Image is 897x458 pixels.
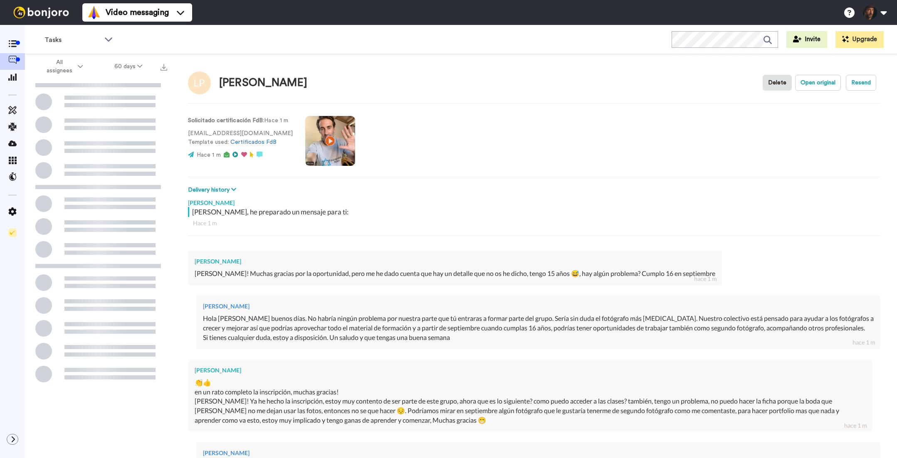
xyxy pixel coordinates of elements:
div: [PERSON_NAME] [195,366,865,374]
strong: Solicitado certificación FdB [188,118,263,123]
img: vm-color.svg [87,6,101,19]
span: Video messaging [106,7,169,18]
img: bj-logo-header-white.svg [10,7,72,18]
div: Hace 1 m [193,219,875,227]
div: 👏👍 [195,378,865,387]
button: Delete [763,75,792,91]
img: Checklist.svg [8,229,17,237]
p: [EMAIL_ADDRESS][DOMAIN_NAME] Template used: [188,129,293,147]
div: [PERSON_NAME]! Muchas gracias por la oportunidad, pero me he dado cuenta que hay un detalle que n... [195,269,715,278]
div: [PERSON_NAME] [219,77,307,89]
span: Hace 1 m [197,152,221,158]
span: Tasks [44,35,100,45]
button: 60 days [99,59,158,74]
div: [PERSON_NAME], he preparado un mensaje para ti: [192,207,878,217]
div: [PERSON_NAME]! Ya he hecho la inscripción, estoy muy contento de ser parte de este grupo, ahora q... [195,396,865,425]
span: All assignees [42,58,76,75]
button: Delivery history [188,185,239,195]
button: Resend [846,75,876,91]
div: hace 1 m [853,338,875,347]
div: hace 1 m [844,421,867,430]
div: [PERSON_NAME] [203,302,874,310]
p: : Hace 1 m [188,116,293,125]
div: hace 1 m [694,275,717,283]
button: Upgrade [835,31,884,48]
img: export.svg [161,64,167,71]
div: en un rato completo la inscripción, muchas gracias! [195,387,865,397]
a: Certificados FdB [230,139,277,145]
button: All assignees [27,55,99,78]
div: [PERSON_NAME] [195,257,715,266]
button: Export all results that match these filters now. [158,60,170,73]
div: Hola [PERSON_NAME] buenos días. No habría ningún problema por nuestra parte que tú entraras a for... [203,314,874,342]
img: Image of Lucas Pérez Álvarez [188,71,211,94]
div: [PERSON_NAME] [203,449,874,457]
button: Open original [795,75,841,91]
div: [PERSON_NAME] [188,195,880,207]
button: Invite [786,31,827,48]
